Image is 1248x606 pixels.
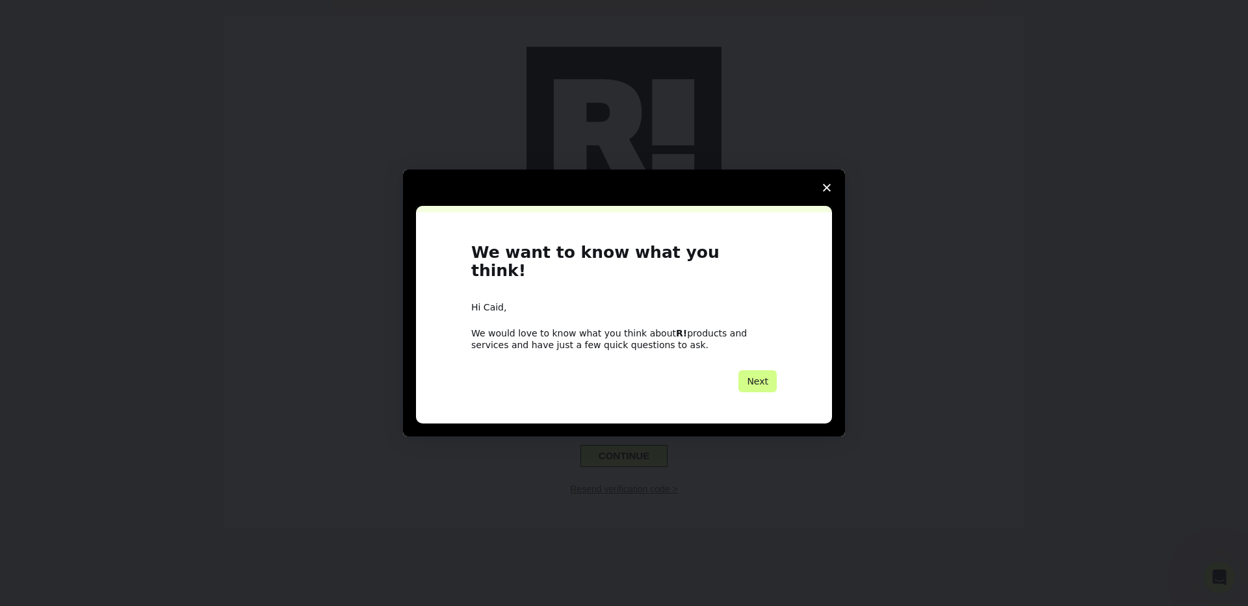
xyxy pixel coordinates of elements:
[738,370,777,392] button: Next
[471,244,777,288] h1: We want to know what you think!
[471,301,777,314] div: Hi Caid,
[809,170,845,206] span: Close survey
[676,328,687,338] b: R!
[471,327,777,351] div: We would love to know what you think about products and services and have just a few quick questi...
